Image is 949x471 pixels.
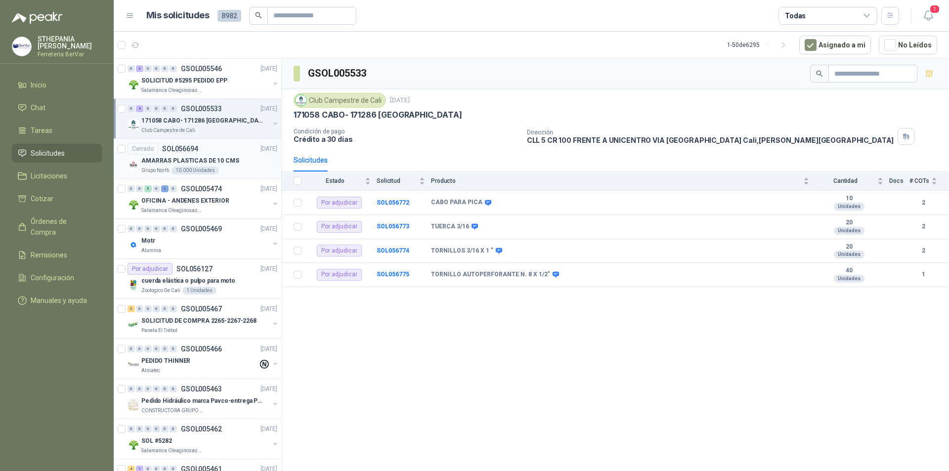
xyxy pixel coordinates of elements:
[909,198,937,208] b: 2
[377,177,417,184] span: Solicitud
[176,265,213,272] p: SOL056127
[815,243,883,251] b: 20
[141,236,155,246] p: Motr
[815,195,883,203] b: 10
[161,185,169,192] div: 1
[317,221,362,233] div: Por adjudicar
[260,64,277,74] p: [DATE]
[377,199,409,206] a: SOL056772
[12,37,31,56] img: Company Logo
[170,385,177,392] div: 0
[136,385,143,392] div: 0
[317,269,362,281] div: Por adjudicar
[815,177,875,184] span: Cantidad
[141,436,172,446] p: SOL #5282
[114,259,281,299] a: Por adjudicarSOL056127[DATE] Company Logocuerda elástica o pulpo para motoZoologico De Cali1 Unid...
[153,65,160,72] div: 0
[307,177,363,184] span: Estado
[128,225,135,232] div: 0
[527,136,894,144] p: CLL 5 CR 100 FRENTE A UNICENTRO VIA [GEOGRAPHIC_DATA] Cali , [PERSON_NAME][GEOGRAPHIC_DATA]
[929,4,940,14] span: 1
[377,171,431,191] th: Solicitud
[172,167,219,174] div: 10.000 Unidades
[146,8,210,23] h1: Mis solicitudes
[431,177,801,184] span: Producto
[128,383,279,415] a: 0 0 0 0 0 0 GSOL005463[DATE] Company LogoPedido Hidráulico marca Pavco-entrega PopayánCONSTRUCTOR...
[144,105,152,112] div: 0
[181,426,222,432] p: GSOL005462
[294,155,328,166] div: Solicitudes
[182,287,216,295] div: 1 Unidades
[181,185,222,192] p: GSOL005474
[377,271,409,278] a: SOL056775
[181,385,222,392] p: GSOL005463
[141,367,160,375] p: Almatec
[128,79,139,90] img: Company Logo
[114,139,281,179] a: CerradoSOL056694[DATE] Company LogoAMARRAS PLASTICAS DE 10 CMSGrupo North10.000 Unidades
[141,207,204,214] p: Salamanca Oleaginosas SAS
[141,316,257,326] p: SOLICITUD DE COMPRA 2265-2267-2268
[128,103,279,134] a: 0 4 0 0 0 0 GSOL005533[DATE] Company Logo171058 CABO- 171286 [GEOGRAPHIC_DATA]Club Campestre de Cali
[141,76,227,86] p: SOLICITUD #5295 PEDIDO EPP
[144,385,152,392] div: 0
[128,143,158,155] div: Cerrado
[136,426,143,432] div: 0
[31,295,87,306] span: Manuales y ayuda
[162,145,198,152] p: SOL056694
[128,159,139,171] img: Company Logo
[909,171,949,191] th: # COTs
[128,303,279,335] a: 3 0 0 0 0 0 GSOL005467[DATE] Company LogoSOLICITUD DE COMPRA 2265-2267-2268Panela El Trébol
[12,212,102,242] a: Órdenes de Compra
[260,425,277,434] p: [DATE]
[308,66,368,81] h3: GSOL005533
[136,225,143,232] div: 0
[128,119,139,130] img: Company Logo
[815,171,889,191] th: Cantidad
[128,279,139,291] img: Company Logo
[153,105,160,112] div: 0
[144,345,152,352] div: 0
[141,276,235,286] p: cuerda elástica o pulpo para moto
[141,196,229,206] p: OFICINA - ANDENES EXTERIOR
[144,185,152,192] div: 5
[296,95,306,106] img: Company Logo
[12,167,102,185] a: Licitaciones
[12,121,102,140] a: Tareas
[12,268,102,287] a: Configuración
[527,129,894,136] p: Dirección
[377,223,409,230] b: SOL056773
[153,185,160,192] div: 0
[153,225,160,232] div: 0
[136,305,143,312] div: 0
[161,225,169,232] div: 0
[144,225,152,232] div: 0
[889,171,909,191] th: Docs
[294,110,462,120] p: 171058 CABO- 171286 [GEOGRAPHIC_DATA]
[909,270,937,279] b: 1
[31,148,65,159] span: Solicitudes
[128,423,279,455] a: 0 0 0 0 0 0 GSOL005462[DATE] Company LogoSOL #5282Salamanca Oleaginosas SAS
[128,319,139,331] img: Company Logo
[317,245,362,257] div: Por adjudicar
[141,86,204,94] p: Salamanca Oleaginosas SAS
[260,344,277,354] p: [DATE]
[12,144,102,163] a: Solicitudes
[815,219,883,227] b: 20
[181,65,222,72] p: GSOL005546
[834,227,864,235] div: Unidades
[141,396,264,406] p: Pedido Hidráulico marca Pavco-entrega Popayán
[834,275,864,283] div: Unidades
[128,305,135,312] div: 3
[141,287,180,295] p: Zoologico De Cali
[12,291,102,310] a: Manuales y ayuda
[31,193,53,204] span: Cotizar
[170,305,177,312] div: 0
[294,128,519,135] p: Condición de pago
[38,36,102,49] p: STHEPANIA [PERSON_NAME]
[260,304,277,314] p: [DATE]
[879,36,937,54] button: No Leídos
[141,247,161,255] p: Alumina
[128,263,173,275] div: Por adjudicar
[785,10,806,21] div: Todas
[144,426,152,432] div: 0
